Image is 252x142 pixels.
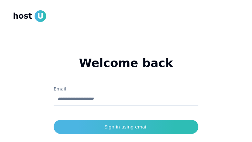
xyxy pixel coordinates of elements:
[104,124,147,130] div: Sign in using email
[13,11,32,21] span: host
[54,57,198,70] h1: Welcome back
[54,86,66,91] label: Email
[13,10,46,22] a: hostU
[35,10,46,22] span: U
[54,120,198,134] button: Sign in using email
